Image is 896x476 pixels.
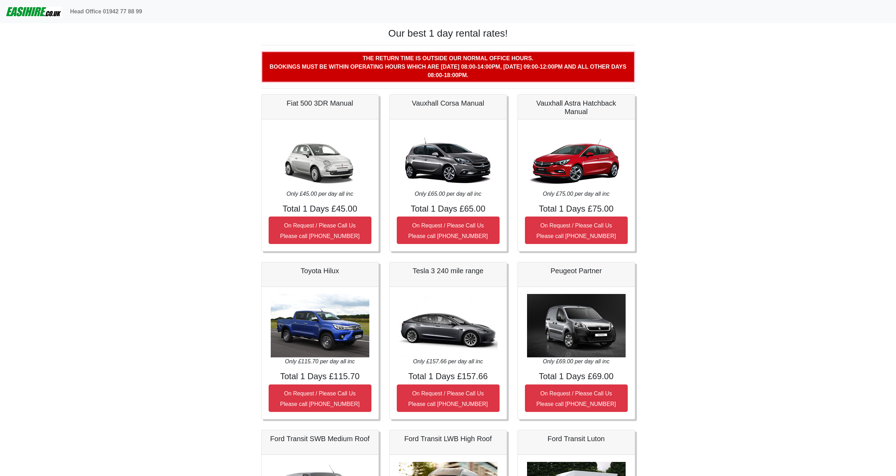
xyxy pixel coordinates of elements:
h5: Ford Transit Luton [525,434,628,443]
h4: Total 1 Days £75.00 [525,204,628,214]
h5: Peugeot Partner [525,267,628,275]
small: On Request / Please Call Us Please call [PHONE_NUMBER] [408,390,488,407]
b: Head Office 01942 77 88 99 [70,8,142,14]
img: Vauxhall Astra Hatchback Manual [527,126,626,190]
img: Toyota Hilux [271,294,369,357]
img: Tesla 3 240 mile range [399,294,497,357]
small: On Request / Please Call Us Please call [PHONE_NUMBER] [537,390,616,407]
h4: Total 1 Days £157.66 [397,371,500,382]
small: On Request / Please Call Us Please call [PHONE_NUMBER] [537,223,616,239]
i: Only £115.70 per day all inc [285,358,355,364]
b: The return time is outside our normal office hours. Bookings must be within operating hours which... [270,55,626,78]
button: On Request / Please Call UsPlease call [PHONE_NUMBER] [525,384,628,412]
h5: Tesla 3 240 mile range [397,267,500,275]
h4: Total 1 Days £65.00 [397,204,500,214]
h1: Our best 1 day rental rates! [261,27,635,39]
h5: Ford Transit LWB High Roof [397,434,500,443]
h5: Vauxhall Astra Hatchback Manual [525,99,628,116]
img: Fiat 500 3DR Manual [271,126,369,190]
h5: Toyota Hilux [269,267,371,275]
button: On Request / Please Call UsPlease call [PHONE_NUMBER] [397,217,500,244]
i: Only £45.00 per day all inc [287,191,353,197]
i: Only £157.66 per day all inc [413,358,483,364]
i: Only £75.00 per day all inc [543,191,609,197]
small: On Request / Please Call Us Please call [PHONE_NUMBER] [408,223,488,239]
a: Head Office 01942 77 88 99 [67,5,145,19]
i: Only £65.00 per day all inc [415,191,481,197]
img: easihire_logo_small.png [6,5,62,19]
small: On Request / Please Call Us Please call [PHONE_NUMBER] [280,223,360,239]
h5: Vauxhall Corsa Manual [397,99,500,107]
img: Vauxhall Corsa Manual [399,126,497,190]
h5: Ford Transit SWB Medium Roof [269,434,371,443]
i: Only £69.00 per day all inc [543,358,609,364]
h4: Total 1 Days £69.00 [525,371,628,382]
h5: Fiat 500 3DR Manual [269,99,371,107]
h4: Total 1 Days £45.00 [269,204,371,214]
button: On Request / Please Call UsPlease call [PHONE_NUMBER] [269,217,371,244]
button: On Request / Please Call UsPlease call [PHONE_NUMBER] [397,384,500,412]
button: On Request / Please Call UsPlease call [PHONE_NUMBER] [525,217,628,244]
button: On Request / Please Call UsPlease call [PHONE_NUMBER] [269,384,371,412]
img: Peugeot Partner [527,294,626,357]
h4: Total 1 Days £115.70 [269,371,371,382]
small: On Request / Please Call Us Please call [PHONE_NUMBER] [280,390,360,407]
